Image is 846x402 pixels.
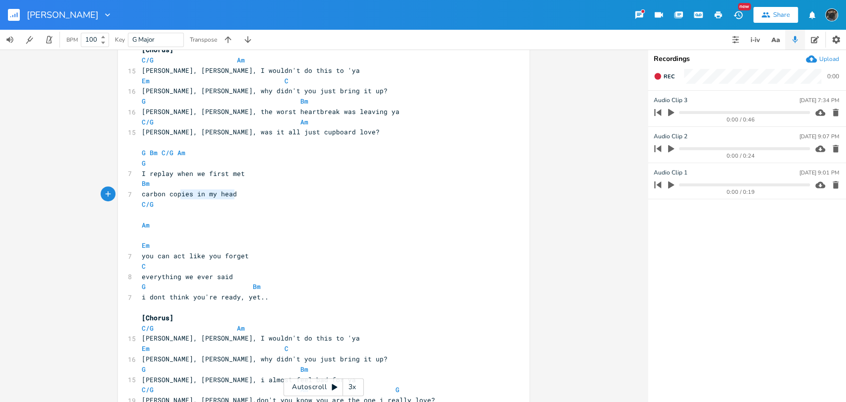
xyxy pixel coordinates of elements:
div: Share [773,10,790,19]
span: [Chorus] [142,313,173,322]
span: carbon copies in my head [142,189,237,198]
span: Am [142,221,150,230]
span: you can act like you forget [142,251,249,260]
div: 0:00 / 0:46 [671,117,810,122]
div: 3x [343,378,361,396]
span: Bm [142,179,150,188]
span: Am [177,148,185,157]
span: Am [237,56,245,64]
span: Am [300,117,308,126]
div: [DATE] 9:01 PM [799,170,839,175]
button: Rec [650,68,678,84]
span: C/G [142,324,154,333]
div: Transpose [190,37,217,43]
span: C/G [162,148,173,157]
span: Em [142,76,150,85]
div: Recordings [654,56,840,62]
span: Audio Clip 1 [654,168,687,177]
span: C/G [142,385,154,394]
span: Em [142,241,150,250]
div: 0:00 / 0:24 [671,153,810,159]
span: [PERSON_NAME], [PERSON_NAME], I wouldn't do this to 'ya [142,334,360,343]
div: Autoscroll [283,378,364,396]
span: G Major [132,35,155,44]
button: New [728,6,748,24]
span: Bm [300,97,308,106]
span: C [284,76,288,85]
span: Bm [300,365,308,374]
button: Upload [806,54,839,64]
span: [PERSON_NAME], [PERSON_NAME], i almost feel bad for ya [142,375,356,384]
span: C/G [142,117,154,126]
span: i dont think you're ready, yet.. [142,292,269,301]
span: G [395,385,399,394]
span: G [142,97,146,106]
span: Am [237,324,245,333]
span: C/G [142,200,154,209]
span: [PERSON_NAME], [PERSON_NAME], why didn't you just bring it up? [142,86,388,95]
span: Rec [664,73,675,80]
span: [PERSON_NAME] [27,10,99,19]
span: [PERSON_NAME], [PERSON_NAME], the worst heartbreak was leaving ya [142,107,399,116]
span: Audio Clip 2 [654,132,687,141]
span: C [142,262,146,271]
div: [DATE] 9:07 PM [799,134,839,139]
div: 0:00 / 0:19 [671,189,810,195]
button: Share [753,7,798,23]
div: Key [115,37,125,43]
span: G [142,148,146,157]
span: [PERSON_NAME], [PERSON_NAME], I wouldn't do this to 'ya [142,66,360,75]
span: Bm [150,148,158,157]
span: G [142,365,146,374]
div: 0:00 [827,73,839,79]
span: G [142,282,146,291]
span: Bm [253,282,261,291]
div: [DATE] 7:34 PM [799,98,839,103]
div: New [738,3,751,10]
div: Upload [819,55,839,63]
span: Em [142,344,150,353]
span: G [142,159,146,168]
span: I replay when we first met [142,169,245,178]
span: everything we ever said [142,272,233,281]
span: Audio Clip 3 [654,96,687,105]
img: August Tyler Gallant [825,8,838,21]
span: C/G [142,56,154,64]
div: BPM [66,37,78,43]
span: [PERSON_NAME], [PERSON_NAME], why didn't you just bring it up? [142,354,388,363]
span: C [284,344,288,353]
span: [PERSON_NAME], [PERSON_NAME], was it all just cupboard love? [142,127,380,136]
